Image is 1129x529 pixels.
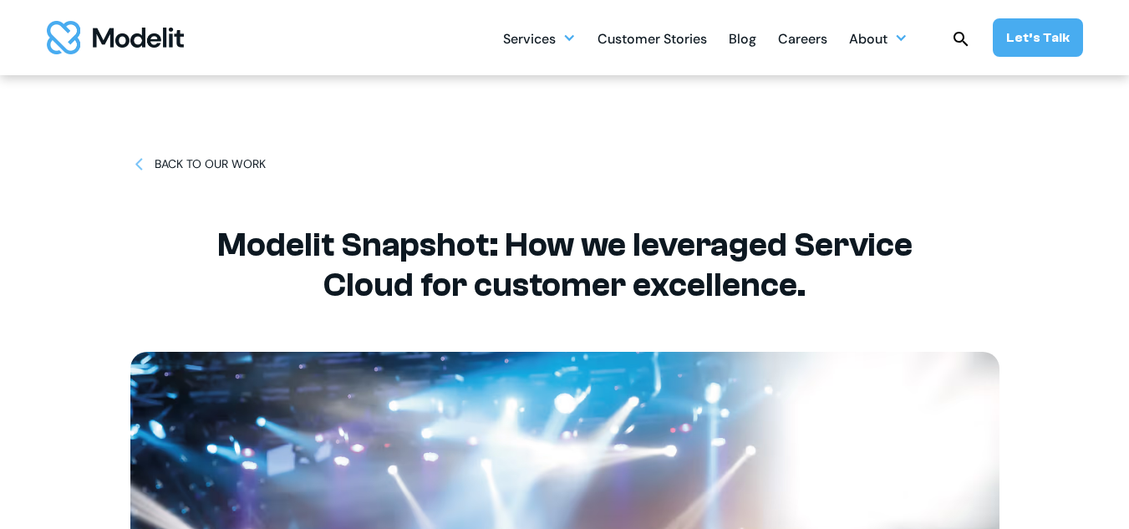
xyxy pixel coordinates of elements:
div: Services [503,24,556,57]
div: About [849,22,908,54]
div: Careers [778,24,827,57]
div: Blog [729,24,756,57]
div: About [849,24,887,57]
a: home [47,21,184,54]
div: Let’s Talk [1006,28,1070,47]
div: Services [503,22,576,54]
a: Careers [778,22,827,54]
a: Customer Stories [598,22,707,54]
div: BACK TO OUR WORK [155,155,266,173]
div: Customer Stories [598,24,707,57]
h1: Modelit Snapshot: How we leveraged Service Cloud for customer excellence. [189,225,941,305]
a: BACK TO OUR WORK [130,155,266,173]
a: Blog [729,22,756,54]
img: modelit logo [47,21,184,54]
a: Let’s Talk [993,18,1083,57]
